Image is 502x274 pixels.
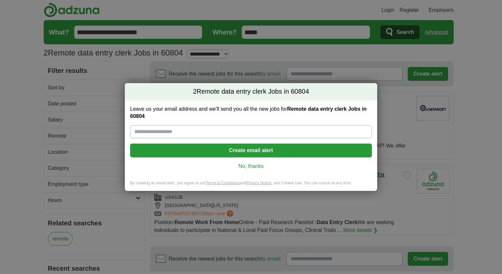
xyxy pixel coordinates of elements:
[125,83,377,100] h2: Remote data entry clerk Jobs in 60804
[130,105,372,120] label: Leave us your email address and we'll send you all the new jobs for
[135,163,367,170] a: No, thanks
[130,106,367,119] strong: Remote data entry clerk Jobs in 60804
[246,181,272,185] a: Privacy Notice
[205,181,240,185] a: Terms & Conditions
[130,144,372,157] button: Create email alert
[193,87,196,96] span: 2
[125,180,377,191] div: By creating an email alert, you agree to our and , and Cookie Use. You can cancel at any time.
